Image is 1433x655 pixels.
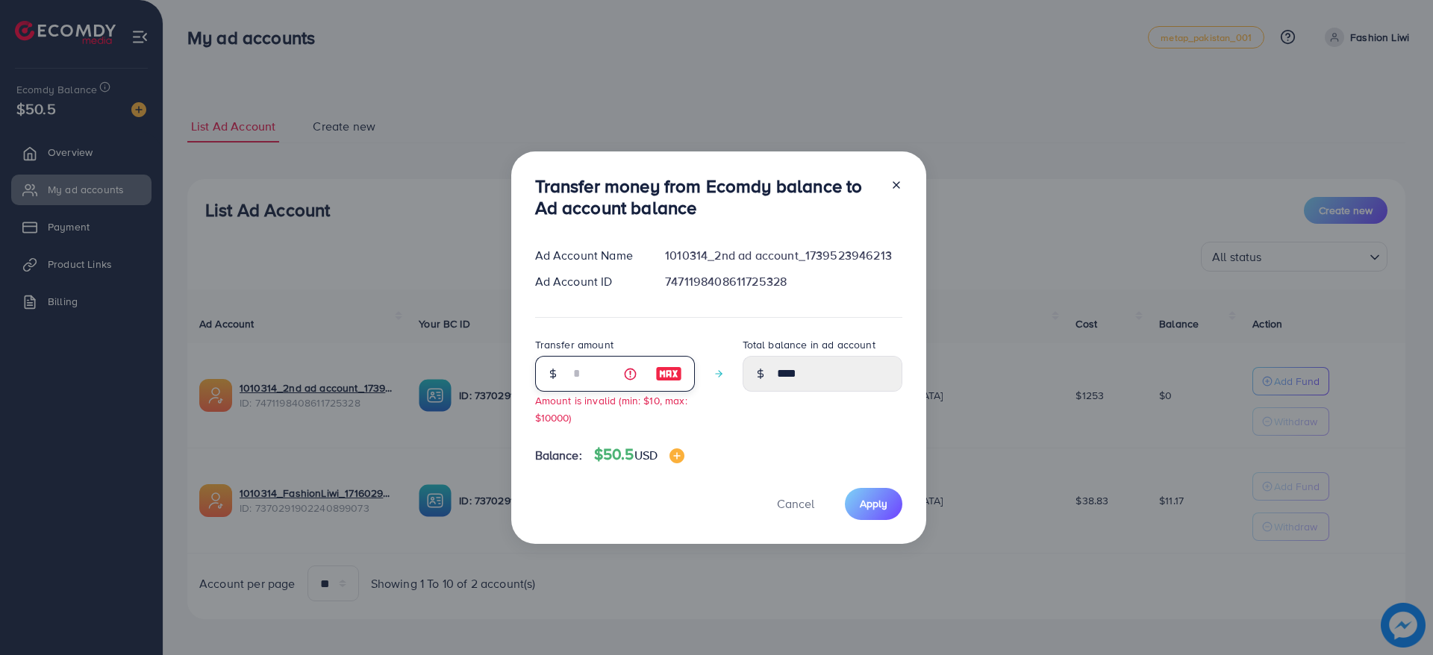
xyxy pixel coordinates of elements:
span: Balance: [535,447,582,464]
h4: $50.5 [594,445,684,464]
div: Ad Account ID [523,273,654,290]
img: image [669,448,684,463]
button: Cancel [758,488,833,520]
div: Ad Account Name [523,247,654,264]
button: Apply [845,488,902,520]
small: Amount is invalid (min: $10, max: $10000) [535,393,687,424]
span: Apply [860,496,887,511]
label: Transfer amount [535,337,614,352]
img: image [655,365,682,383]
div: 1010314_2nd ad account_1739523946213 [653,247,914,264]
span: Cancel [777,495,814,512]
h3: Transfer money from Ecomdy balance to Ad account balance [535,175,878,219]
span: USD [634,447,658,463]
div: 7471198408611725328 [653,273,914,290]
label: Total balance in ad account [743,337,875,352]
